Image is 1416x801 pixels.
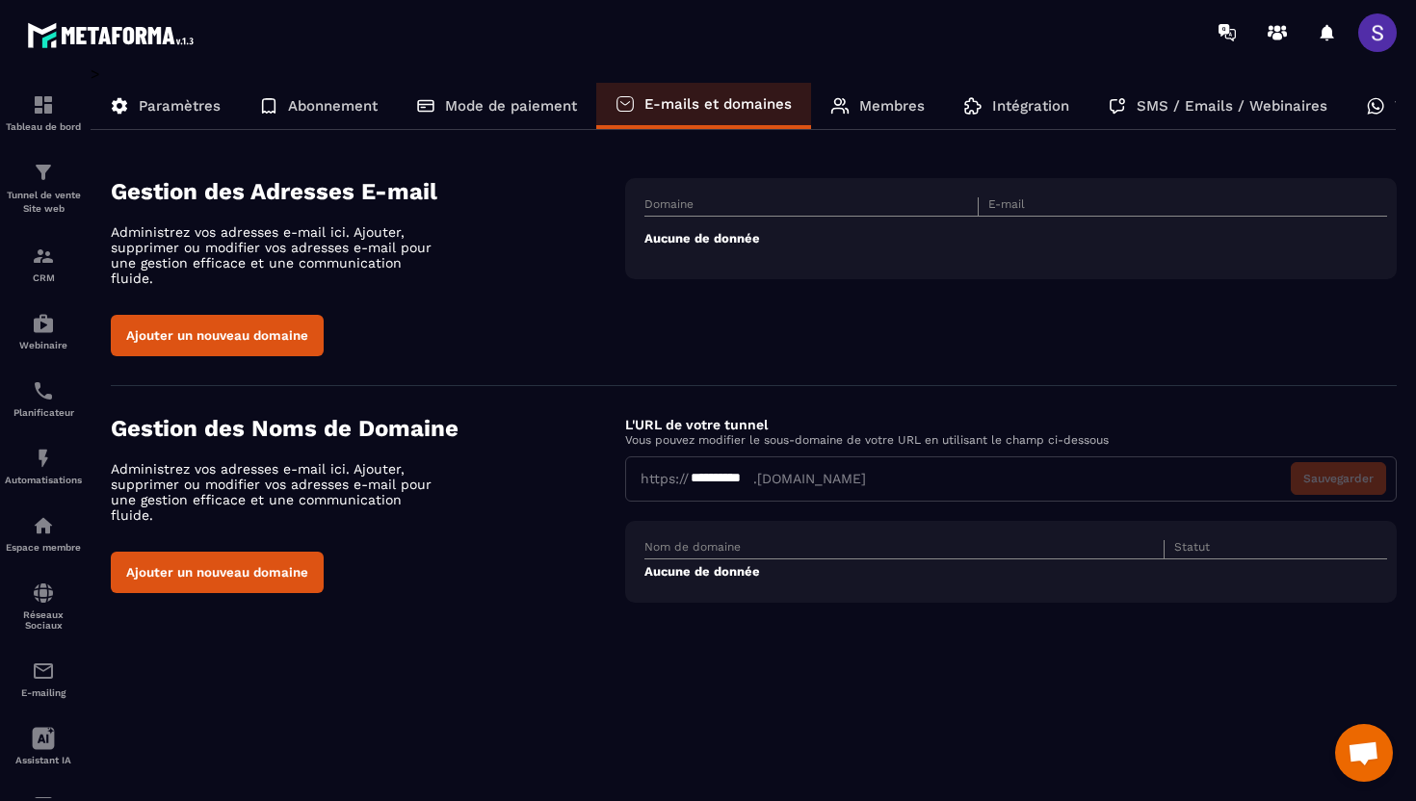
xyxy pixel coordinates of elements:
img: logo [27,17,200,53]
img: automations [32,312,55,335]
div: Ouvrir le chat [1335,724,1393,782]
a: formationformationTunnel de vente Site web [5,146,82,230]
th: Statut [1165,540,1350,559]
p: Membres [859,97,925,115]
img: automations [32,514,55,537]
td: Aucune de donnée [644,558,1387,583]
p: Abonnement [288,97,378,115]
a: emailemailE-mailing [5,645,82,712]
p: SMS / Emails / Webinaires [1137,97,1327,115]
label: L'URL de votre tunnel [625,417,768,432]
a: formationformationCRM [5,230,82,297]
a: schedulerschedulerPlanificateur [5,365,82,432]
a: automationsautomationsWebinaire [5,297,82,365]
button: Ajouter un nouveau domaine [111,315,324,356]
button: Ajouter un nouveau domaine [111,552,324,593]
p: Espace membre [5,542,82,553]
img: formation [32,93,55,116]
p: Vous pouvez modifier le sous-domaine de votre URL en utilisant le champ ci-dessous [625,433,1397,447]
a: Assistant IA [5,712,82,780]
img: scheduler [32,379,55,402]
p: Planificateur [5,407,82,418]
img: email [32,659,55,683]
img: automations [32,447,55,470]
a: social-networksocial-networkRéseaux Sociaux [5,567,82,645]
p: Tableau de bord [5,121,82,132]
a: formationformationTableau de bord [5,79,82,146]
div: > [91,65,1397,632]
p: E-mails et domaines [644,95,792,113]
p: Mode de paiement [445,97,577,115]
p: Paramètres [139,97,221,115]
p: CRM [5,272,82,283]
a: automationsautomationsEspace membre [5,500,82,567]
p: E-mailing [5,687,82,698]
p: Automatisations [5,475,82,485]
p: Tunnel de vente Site web [5,189,82,216]
img: social-network [32,581,55,605]
p: Réseaux Sociaux [5,609,82,631]
p: Administrez vos adresses e-mail ici. Ajouter, supprimer ou modifier vos adresses e-mail pour une ... [111,224,448,286]
h4: Gestion des Noms de Domaine [111,415,625,442]
img: formation [32,161,55,184]
h4: Gestion des Adresses E-mail [111,178,625,205]
img: formation [32,245,55,268]
a: automationsautomationsAutomatisations [5,432,82,500]
p: Administrez vos adresses e-mail ici. Ajouter, supprimer ou modifier vos adresses e-mail pour une ... [111,461,448,523]
th: Nom de domaine [644,540,1165,559]
td: Aucune de donnée [644,217,1387,261]
p: Webinaire [5,340,82,350]
th: E-mail [979,197,1313,217]
th: Domaine [644,197,979,217]
p: Intégration [992,97,1069,115]
p: Assistant IA [5,755,82,765]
